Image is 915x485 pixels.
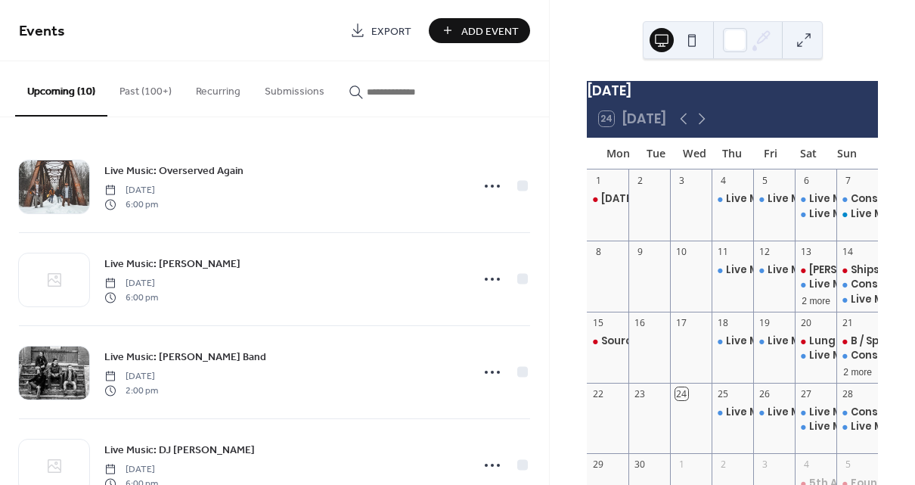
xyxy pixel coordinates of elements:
div: B / Spoke Fitness Takeover [836,334,878,348]
span: 6:00 pm [104,291,158,304]
div: Conscious Reggae Band [836,349,878,362]
div: 3 [758,459,771,471]
div: Live Music: DJ Mario [795,420,836,434]
div: 2 [717,459,730,471]
div: 5 [758,174,771,187]
div: [DATE] [587,81,878,101]
div: Live Music: Julee [753,192,795,206]
div: 20 [800,316,813,329]
div: 27 [800,387,813,400]
div: Live Music: Spencer Singer [712,263,753,277]
div: 1 [675,459,688,471]
button: 2 more [796,293,836,307]
a: Live Music: [PERSON_NAME] [104,255,240,272]
div: Source Method Presents Do Not Disturb: Modern Mindful Pop-Up Series [587,334,628,348]
div: Live Music: DJ Mario [753,263,795,277]
div: 5 [842,459,855,471]
div: 24 [675,387,688,400]
div: 1 [592,174,605,187]
div: 21 [842,316,855,329]
div: 17 [675,316,688,329]
button: Submissions [253,61,337,115]
div: Live Music: Julee [753,406,795,419]
div: 30 [634,459,647,471]
div: 2 [634,174,647,187]
div: 9 [634,245,647,258]
div: Live Music: Weekend Alibi [836,207,878,221]
div: [DATE] White Party [601,192,702,206]
button: 2 more [837,364,878,378]
div: Live Music: Houston Bernard [712,192,753,206]
span: 6:00 pm [104,197,158,211]
a: Live Music: [PERSON_NAME] Band [104,348,266,365]
div: 16 [634,316,647,329]
div: 7 [842,174,855,187]
div: 11 [717,245,730,258]
span: [DATE] [104,463,158,477]
div: 23 [634,387,647,400]
span: Add Event [461,23,519,39]
div: 26 [758,387,771,400]
div: 8 [592,245,605,258]
div: 28 [842,387,855,400]
div: Sun [828,138,866,169]
div: 14 [842,245,855,258]
div: Thu [713,138,751,169]
div: Conscious Reggae Band [836,278,878,291]
button: Past (100+) [107,61,184,115]
span: Live Music: [PERSON_NAME] [104,256,240,272]
div: Live Music: Chris Ballerini [712,334,753,348]
div: Live Music: [PERSON_NAME] [768,406,911,419]
div: Live Music: DJ Ryan Brown [795,207,836,221]
div: 10 [675,245,688,258]
div: Live Music: [PERSON_NAME] [726,263,870,277]
div: Live Music: Overserved Again [726,406,883,419]
div: Live Music: Band Moe Jurphy [753,334,795,348]
div: Live Music: 7 Day Weekend [836,293,878,306]
div: Live Music: The Beat Drops [836,420,878,434]
div: Live Music: [PERSON_NAME] [726,192,870,206]
div: Live Music: Different StrokeZ [795,192,836,206]
div: Tue [637,138,675,169]
span: [DATE] [104,277,158,291]
div: Live Music: DJ Ryan Brown [795,349,836,362]
span: Live Music: Overserved Again [104,163,243,179]
div: 4 [717,174,730,187]
div: 25 [717,387,730,400]
span: Live Music: [PERSON_NAME] Band [104,350,266,365]
div: 3 [675,174,688,187]
div: Live Music: [PERSON_NAME] [726,334,870,348]
div: Conscious Reggae Band [836,406,878,419]
div: 29 [592,459,605,471]
div: Conscious Reggae Band [836,192,878,206]
div: 22 [592,387,605,400]
div: 18 [717,316,730,329]
button: Recurring [184,61,253,115]
div: Battista Bootcamp 02: Boston's Biggest Summer Fitness Event Series [795,263,836,277]
div: 12 [758,245,771,258]
div: Sat [789,138,827,169]
button: Add Event [429,18,530,43]
div: Live Music: Overserved Again [712,406,753,419]
span: [DATE] [104,184,158,197]
div: 6 [800,174,813,187]
div: Wed [675,138,713,169]
span: Events [19,17,65,46]
div: Live Music: [PERSON_NAME] [768,192,911,206]
a: Live Music: Overserved Again [104,162,243,179]
span: Live Music: DJ [PERSON_NAME] [104,443,255,459]
div: Ships & Shops: Harry and Lou's Vintage Market [836,263,878,277]
a: Export [339,18,423,43]
div: Fri [752,138,789,169]
div: 19 [758,316,771,329]
span: Export [371,23,411,39]
div: Live Music: Overserved Again [795,278,836,291]
div: Live Music: Eli Cash Band [795,406,836,419]
button: Upcoming (10) [15,61,107,117]
div: Lunge Boston Run & Rave [795,334,836,348]
div: 13 [800,245,813,258]
a: Live Music: DJ [PERSON_NAME] [104,441,255,459]
span: [DATE] [104,370,158,384]
div: 15 [592,316,605,329]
